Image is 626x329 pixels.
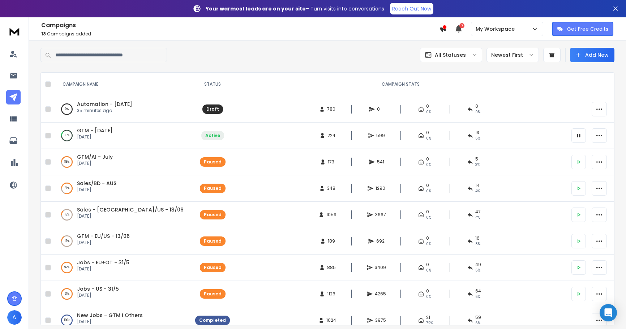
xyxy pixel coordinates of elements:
p: [DATE] [77,266,129,272]
span: 6 % [475,136,480,141]
td: 99%Jobs - EU+OT - 31/5[DATE] [54,255,191,281]
td: 0%Automation - [DATE]35 minutes ago [54,96,191,123]
span: 47 [475,209,481,215]
span: 6 % [475,268,480,273]
span: 0 [426,288,429,294]
span: 0 [426,183,429,188]
span: 13 [475,130,479,136]
span: 6 % [475,294,480,300]
p: [DATE] [77,161,113,166]
span: 780 [327,106,335,112]
span: 0 [426,156,429,162]
span: 0% [426,268,431,273]
div: Paused [204,291,222,297]
button: Get Free Credits [552,22,613,36]
span: 0 [426,130,429,136]
img: logo [7,25,22,38]
div: Paused [204,265,222,270]
span: 189 [328,238,335,244]
span: 6 % [475,320,480,326]
span: 64 [475,288,481,294]
button: A [7,310,22,325]
p: My Workspace [476,25,518,33]
p: 81 % [65,185,69,192]
strong: Your warmest leads are on your site [206,5,306,12]
p: 13 % [65,211,69,218]
td: 81%Sales/BD - AUS[DATE] [54,175,191,202]
span: 0% [426,162,431,168]
p: 99 % [64,264,69,271]
a: GTM - [DATE] [77,127,113,134]
td: 13%Sales - [GEOGRAPHIC_DATA]/US - 13/06[DATE] [54,202,191,228]
span: 0 [426,235,429,241]
span: 21 [426,315,430,320]
p: 13 % [65,132,69,139]
span: 0% [426,215,431,221]
p: [DATE] [77,213,184,219]
span: 0% [426,136,431,141]
span: 0 [426,209,429,215]
button: Newest First [486,48,539,62]
a: New Jobs - GTM I Others [77,312,143,319]
span: 3 % [475,162,480,168]
div: Draft [206,106,219,112]
a: GTM/AI - July [77,153,113,161]
a: Sales - [GEOGRAPHIC_DATA]/US - 13/06 [77,206,184,213]
a: Jobs - US - 31/5 [77,285,119,292]
td: 91%Jobs - US - 31/5[DATE] [54,281,191,307]
p: [DATE] [77,134,113,140]
span: 3667 [375,212,386,218]
span: 0% [475,109,480,115]
span: 14 [475,183,480,188]
span: 72 % [426,320,433,326]
a: GTM - EU/US - 13/06 [77,232,130,240]
td: 83%GTM/AI - July[DATE] [54,149,191,175]
p: [DATE] [77,240,130,245]
span: 1024 [326,317,336,323]
p: [DATE] [77,187,116,193]
p: [DATE] [77,292,119,298]
button: Add New [570,48,614,62]
h1: Campaigns [41,21,439,30]
span: 0% [426,188,431,194]
span: 1059 [326,212,336,218]
span: 0 [426,103,429,109]
div: Paused [204,185,222,191]
div: Paused [204,159,222,165]
span: Automation - [DATE] [77,101,132,108]
p: Get Free Credits [567,25,608,33]
span: 59 [475,315,481,320]
span: 4265 [375,291,386,297]
p: Reach Out Now [392,5,431,12]
a: Reach Out Now [390,3,433,14]
div: Paused [204,212,222,218]
span: 0% [426,109,431,115]
span: 3975 [375,317,386,323]
p: [DATE] [77,319,143,325]
span: 4 % [475,215,480,221]
span: 49 [475,262,481,268]
p: All Statuses [435,51,466,59]
div: Active [205,133,220,138]
th: CAMPAIGN NAME [54,73,191,96]
th: CAMPAIGN STATS [234,73,567,96]
td: 16%GTM - EU/US - 13/06[DATE] [54,228,191,255]
p: 91 % [65,290,69,298]
a: Sales/BD - AUS [77,180,116,187]
span: 13 [41,31,46,37]
span: 0 [475,103,478,109]
p: 83 % [64,158,69,166]
td: 13%GTM - [DATE][DATE] [54,123,191,149]
span: 541 [377,159,384,165]
span: 16 [475,235,480,241]
span: 0 [426,262,429,268]
p: Campaigns added [41,31,439,37]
